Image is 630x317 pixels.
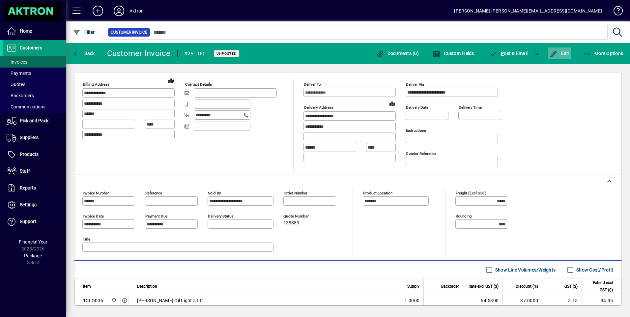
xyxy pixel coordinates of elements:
[501,51,504,56] span: P
[20,45,42,50] span: Customers
[542,294,582,307] td: 5.15
[107,48,171,59] div: Customer Invoice
[7,93,34,98] span: Backorders
[184,48,206,59] div: #251150
[108,5,129,17] button: Profile
[71,47,97,59] button: Back
[582,47,625,59] button: More Options
[454,6,602,16] div: [PERSON_NAME] [PERSON_NAME][EMAIL_ADDRESS][DOMAIN_NAME]
[3,101,66,112] a: Communications
[208,191,221,195] mat-label: Sold by
[3,68,66,79] a: Payments
[363,191,392,195] mat-label: Product location
[582,294,621,307] td: 34.35
[283,220,299,226] span: 138883
[3,23,66,40] a: Home
[456,214,472,218] mat-label: Rounding
[110,297,117,304] span: Central
[83,214,104,218] mat-label: Invoice date
[20,219,36,224] span: Support
[71,26,97,38] button: Filter
[550,51,569,56] span: Edit
[433,51,474,56] span: Custom Fields
[609,1,622,23] a: Knowledge Base
[376,51,419,56] span: Documents (0)
[7,59,27,65] span: Invoices
[24,253,42,258] span: Package
[575,267,613,273] label: Show Cost/Profit
[406,82,424,87] mat-label: Deliver via
[3,90,66,101] a: Backorders
[490,51,528,56] span: ost & Email
[166,75,176,86] a: View on map
[216,51,237,56] span: Unposted
[3,197,66,213] a: Settings
[83,283,91,290] span: Item
[284,191,307,195] mat-label: Order number
[20,202,37,207] span: Settings
[407,283,419,290] span: Supply
[3,180,66,196] a: Reports
[3,79,66,90] a: Quotes
[20,135,39,140] span: Suppliers
[19,239,47,245] span: Financial Year
[486,47,531,59] button: Post & Email
[137,283,157,290] span: Description
[548,47,571,59] button: Edit
[145,191,162,195] mat-label: Reference
[20,118,48,123] span: Pick and Pack
[3,113,66,129] a: Pick and Pack
[283,214,323,218] span: Quote number
[405,297,420,304] span: 1.0000
[459,105,482,110] mat-label: Delivery time
[7,71,31,76] span: Payments
[516,283,538,290] span: Discount (%)
[456,191,486,195] mat-label: Freight (excl GST)
[583,51,623,56] span: More Options
[374,47,420,59] button: Documents (0)
[20,168,30,174] span: Staff
[83,237,90,242] mat-label: Title
[73,51,95,56] span: Back
[3,163,66,180] a: Staff
[7,82,25,87] span: Quotes
[7,104,45,109] span: Communications
[137,297,203,304] span: [PERSON_NAME] Oil Light 5 Ltr
[586,279,613,294] span: Extend excl GST ($)
[83,297,103,304] div: 1CLO005
[73,30,95,35] span: Filter
[87,5,108,17] button: Add
[406,105,428,110] mat-label: Delivery date
[83,191,109,195] mat-label: Invoice number
[3,146,66,163] a: Products
[467,297,499,304] div: 54.5300
[208,214,233,218] mat-label: Delivery status
[431,47,476,59] button: Custom Fields
[441,283,459,290] span: Backorder
[494,267,556,273] label: Show Line Volumes/Weights
[129,6,144,16] div: Aktron
[502,294,542,307] td: 37.0000
[387,98,397,109] a: View on map
[20,152,39,157] span: Products
[406,151,436,156] mat-label: Courier Reference
[20,185,36,190] span: Reports
[20,28,32,34] span: Home
[3,214,66,230] a: Support
[145,214,167,218] mat-label: Payment due
[406,128,426,133] mat-label: Instructions
[111,29,147,36] span: Customer Invoice
[564,283,578,290] span: GST ($)
[3,56,66,68] a: Invoices
[66,47,102,59] app-page-header-button: Back
[3,130,66,146] a: Suppliers
[469,283,499,290] span: Rate excl GST ($)
[304,82,321,87] mat-label: Deliver To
